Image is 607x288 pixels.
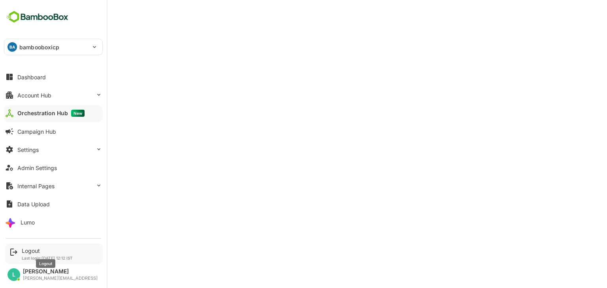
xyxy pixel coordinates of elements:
[4,160,103,176] button: Admin Settings
[17,165,57,171] div: Admin Settings
[17,146,39,153] div: Settings
[19,43,60,51] p: bambooboxicp
[17,201,50,208] div: Data Upload
[17,110,85,117] div: Orchestration Hub
[22,247,73,254] div: Logout
[23,268,98,275] div: [PERSON_NAME]
[4,196,103,212] button: Data Upload
[4,105,103,121] button: Orchestration HubNew
[17,183,55,189] div: Internal Pages
[8,268,20,281] div: L
[17,74,46,80] div: Dashboard
[4,39,102,55] div: BAbambooboxicp
[8,42,17,52] div: BA
[4,69,103,85] button: Dashboard
[22,256,73,260] p: Last login: [DATE] 12:12 IST
[21,219,35,226] div: Lumo
[4,9,71,24] img: undefinedjpg
[4,87,103,103] button: Account Hub
[71,110,85,117] span: New
[4,214,103,230] button: Lumo
[17,128,56,135] div: Campaign Hub
[4,123,103,139] button: Campaign Hub
[4,142,103,157] button: Settings
[4,178,103,194] button: Internal Pages
[23,276,98,281] div: [PERSON_NAME][EMAIL_ADDRESS]
[17,92,51,99] div: Account Hub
